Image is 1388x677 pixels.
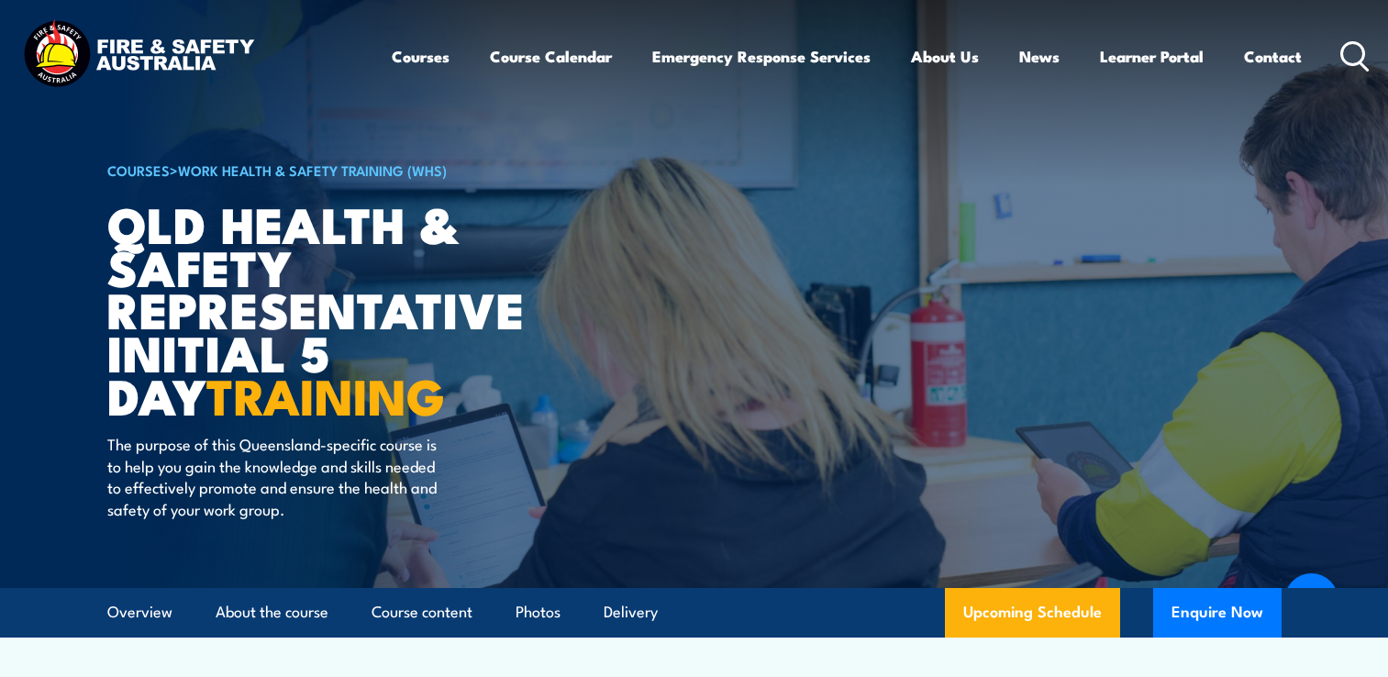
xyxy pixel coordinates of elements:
a: Overview [107,588,172,637]
a: News [1019,32,1060,81]
a: Delivery [604,588,658,637]
a: Upcoming Schedule [945,588,1120,638]
a: About Us [911,32,979,81]
a: Contact [1244,32,1302,81]
a: Course content [372,588,472,637]
strong: TRAINING [206,356,445,432]
h6: > [107,159,561,181]
a: Work Health & Safety Training (WHS) [178,160,447,180]
a: COURSES [107,160,170,180]
button: Enquire Now [1153,588,1282,638]
a: About the course [216,588,328,637]
a: Emergency Response Services [652,32,871,81]
p: The purpose of this Queensland-specific course is to help you gain the knowledge and skills neede... [107,433,442,519]
a: Photos [516,588,561,637]
a: Learner Portal [1100,32,1204,81]
a: Courses [392,32,450,81]
a: Course Calendar [490,32,612,81]
h1: QLD Health & Safety Representative Initial 5 Day [107,202,561,416]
